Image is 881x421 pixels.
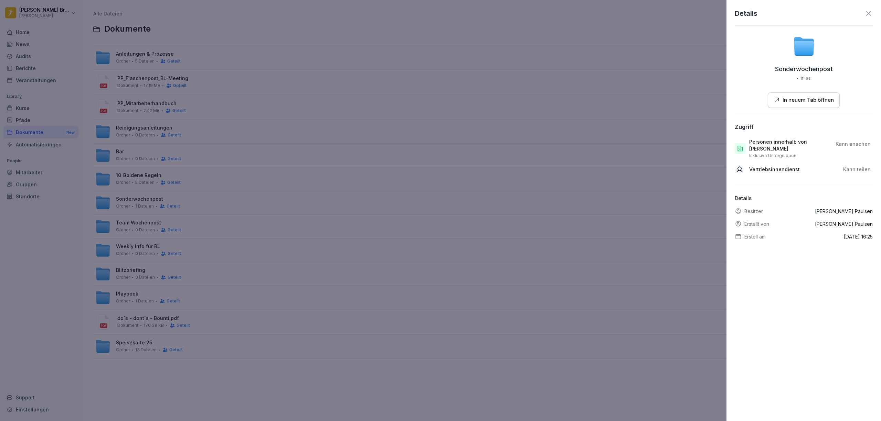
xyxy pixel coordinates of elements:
[815,220,873,228] p: [PERSON_NAME] Paulsen
[836,141,871,147] p: Kann ansehen
[744,208,763,215] p: Besitzer
[783,96,834,104] p: In neuem Tab öffnen
[768,92,840,108] button: In neuem Tab öffnen
[843,166,871,173] p: Kann teilen
[815,208,873,215] p: [PERSON_NAME] Paulsen
[735,195,873,202] p: Details
[749,139,830,152] p: Personen innerhalb von [PERSON_NAME]
[749,166,800,173] p: Vertriebsinnendienst
[800,75,811,81] p: 1 files
[744,233,766,240] p: Erstell am
[749,153,796,158] p: Inklusive Untergruppen
[735,123,754,130] div: Zugriff
[844,233,873,240] p: [DATE] 16:25
[775,66,833,73] p: Sonderwochenpost
[735,8,757,19] p: Details
[744,220,769,228] p: Erstellt von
